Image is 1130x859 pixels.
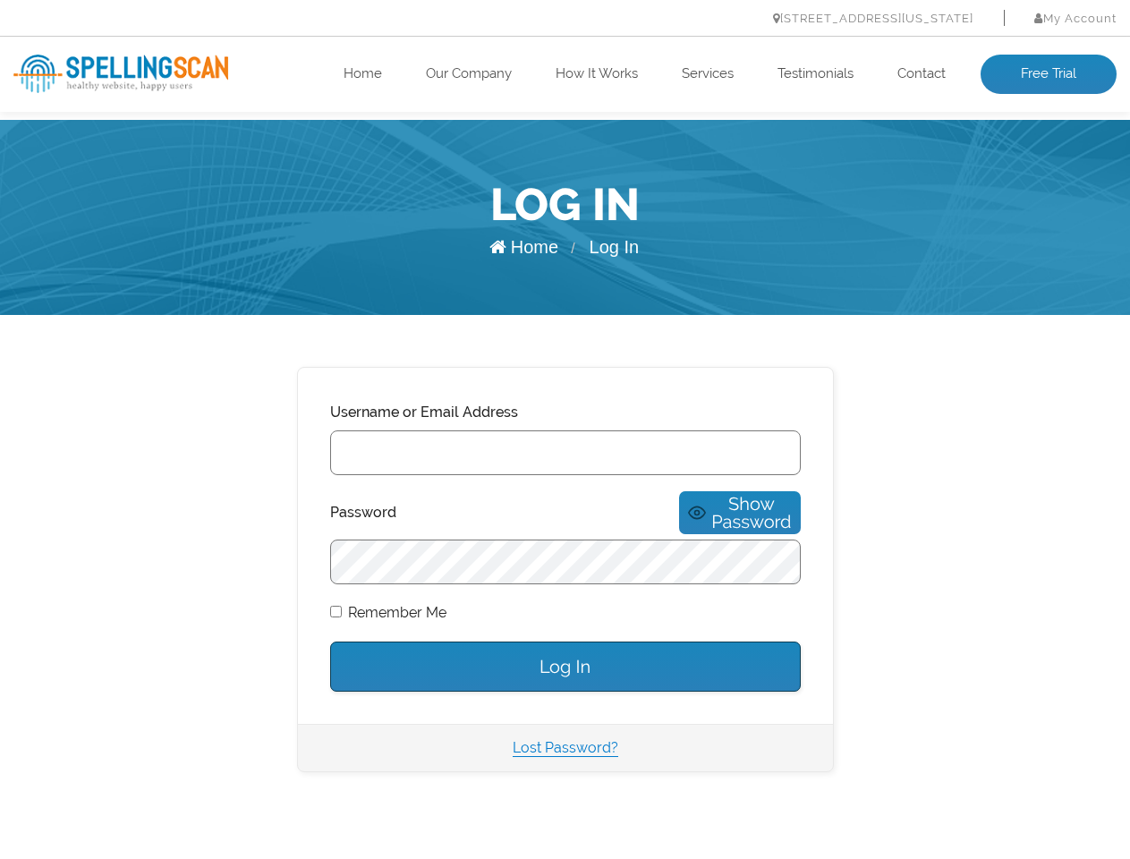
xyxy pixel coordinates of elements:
[571,241,574,256] span: /
[590,237,640,257] span: Log In
[330,606,342,617] input: Remember Me
[513,739,618,756] a: Lost Password?
[330,642,801,692] input: Log In
[489,237,558,257] a: Home
[13,174,1117,236] h1: Log In
[330,500,675,525] label: Password
[711,495,791,531] span: Show Password
[330,600,446,625] label: Remember Me
[679,491,800,534] button: Show Password
[330,400,801,425] label: Username or Email Address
